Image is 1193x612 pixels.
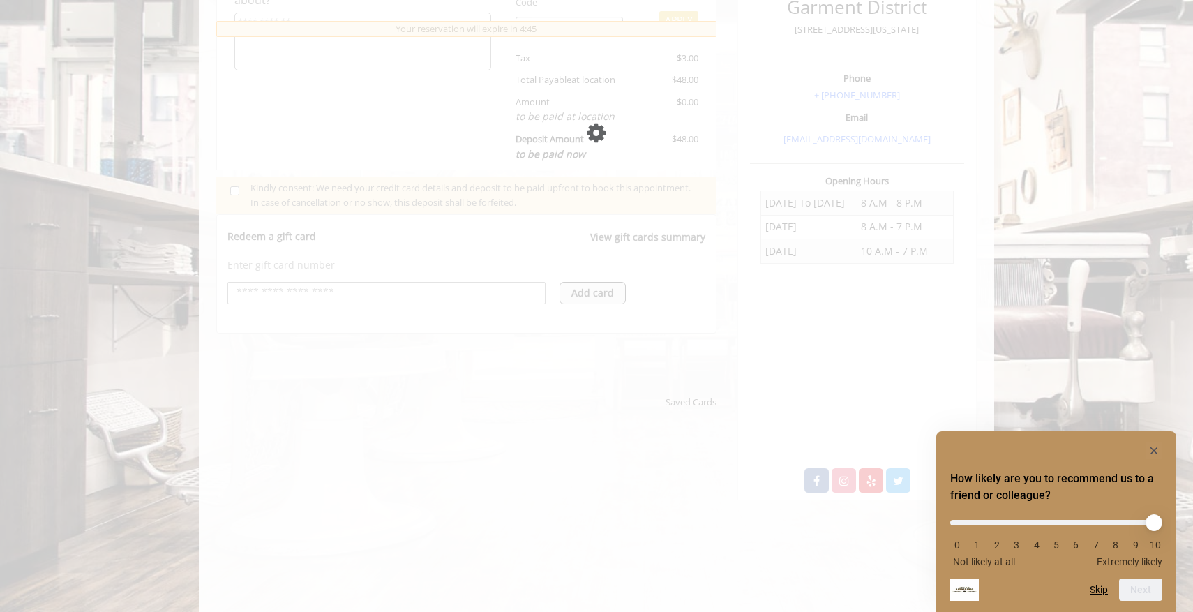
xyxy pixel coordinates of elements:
button: Skip [1090,584,1108,595]
li: 5 [1049,539,1063,551]
button: Hide survey [1146,442,1162,459]
li: 9 [1129,539,1143,551]
span: Extremely likely [1097,556,1162,567]
li: 2 [990,539,1004,551]
span: Not likely at all [953,556,1015,567]
li: 4 [1030,539,1044,551]
div: How likely are you to recommend us to a friend or colleague? Select an option from 0 to 10, with ... [950,509,1162,567]
button: Next question [1119,579,1162,601]
li: 6 [1069,539,1083,551]
li: 1 [970,539,984,551]
li: 3 [1010,539,1023,551]
li: 7 [1089,539,1103,551]
li: 8 [1109,539,1123,551]
h2: How likely are you to recommend us to a friend or colleague? Select an option from 0 to 10, with ... [950,470,1162,504]
div: How likely are you to recommend us to a friend or colleague? Select an option from 0 to 10, with ... [950,442,1162,601]
li: 0 [950,539,964,551]
li: 10 [1148,539,1162,551]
